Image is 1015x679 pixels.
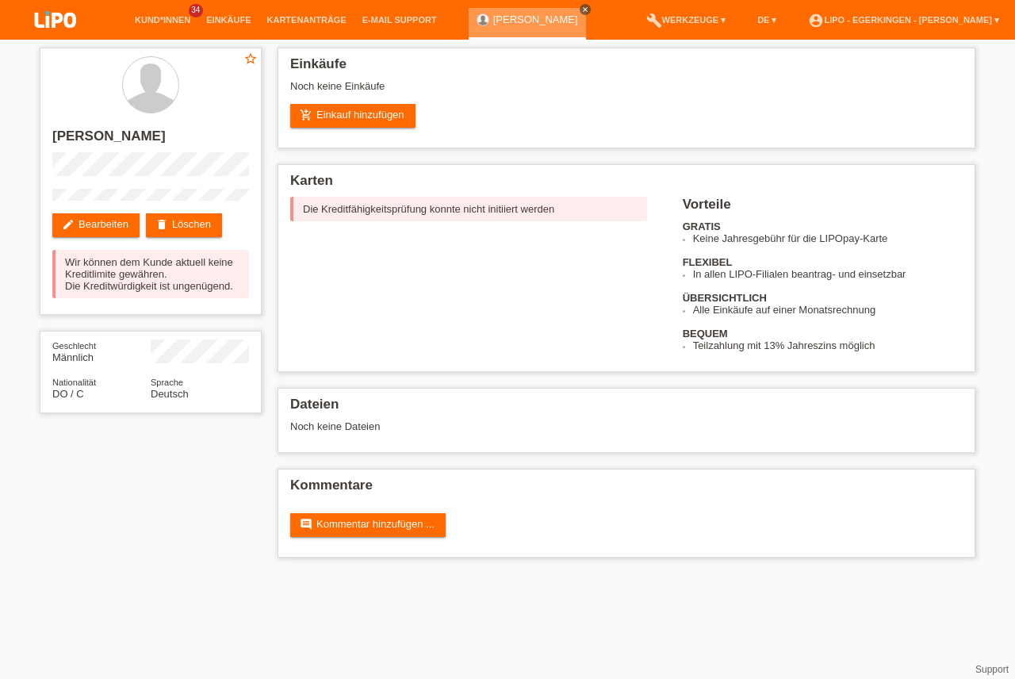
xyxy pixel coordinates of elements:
span: Dominikanische Republik / C / 06.07.2001 [52,388,84,400]
a: buildWerkzeuge ▾ [638,15,734,25]
h2: Karten [290,173,963,197]
i: build [646,13,662,29]
b: BEQUEM [683,328,728,339]
a: commentKommentar hinzufügen ... [290,513,446,537]
b: ÜBERSICHTLICH [683,292,767,304]
b: FLEXIBEL [683,256,733,268]
a: add_shopping_cartEinkauf hinzufügen [290,104,416,128]
i: delete [155,218,168,231]
h2: [PERSON_NAME] [52,129,249,152]
div: Wir können dem Kunde aktuell keine Kreditlimite gewähren. Die Kreditwürdigkeit ist ungenügend. [52,250,249,298]
a: star_border [243,52,258,68]
i: add_shopping_cart [300,109,312,121]
i: star_border [243,52,258,66]
i: comment [300,518,312,531]
a: Einkäufe [198,15,259,25]
a: DE ▾ [749,15,784,25]
a: E-Mail Support [354,15,445,25]
span: 34 [189,4,203,17]
a: Kartenanträge [259,15,354,25]
li: Keine Jahresgebühr für die LIPOpay-Karte [693,232,963,244]
span: Geschlecht [52,341,96,351]
a: Kund*innen [127,15,198,25]
i: close [581,6,589,13]
span: Deutsch [151,388,189,400]
a: [PERSON_NAME] [493,13,578,25]
li: Teilzahlung mit 13% Jahreszins möglich [693,339,963,351]
b: GRATIS [683,221,721,232]
a: LIPO pay [16,33,95,44]
a: account_circleLIPO - Egerkingen - [PERSON_NAME] ▾ [800,15,1007,25]
h2: Vorteile [683,197,963,221]
li: Alle Einkäufe auf einer Monatsrechnung [693,304,963,316]
i: edit [62,218,75,231]
li: In allen LIPO-Filialen beantrag- und einsetzbar [693,268,963,280]
h2: Einkäufe [290,56,963,80]
a: close [580,4,591,15]
i: account_circle [808,13,824,29]
div: Noch keine Dateien [290,420,775,432]
span: Sprache [151,378,183,387]
span: Nationalität [52,378,96,387]
a: editBearbeiten [52,213,140,237]
a: Support [975,664,1009,675]
h2: Kommentare [290,478,963,501]
h2: Dateien [290,397,963,420]
a: deleteLöschen [146,213,222,237]
div: Die Kreditfähigkeitsprüfung konnte nicht initiiert werden [290,197,647,221]
div: Noch keine Einkäufe [290,80,963,104]
div: Männlich [52,339,151,363]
